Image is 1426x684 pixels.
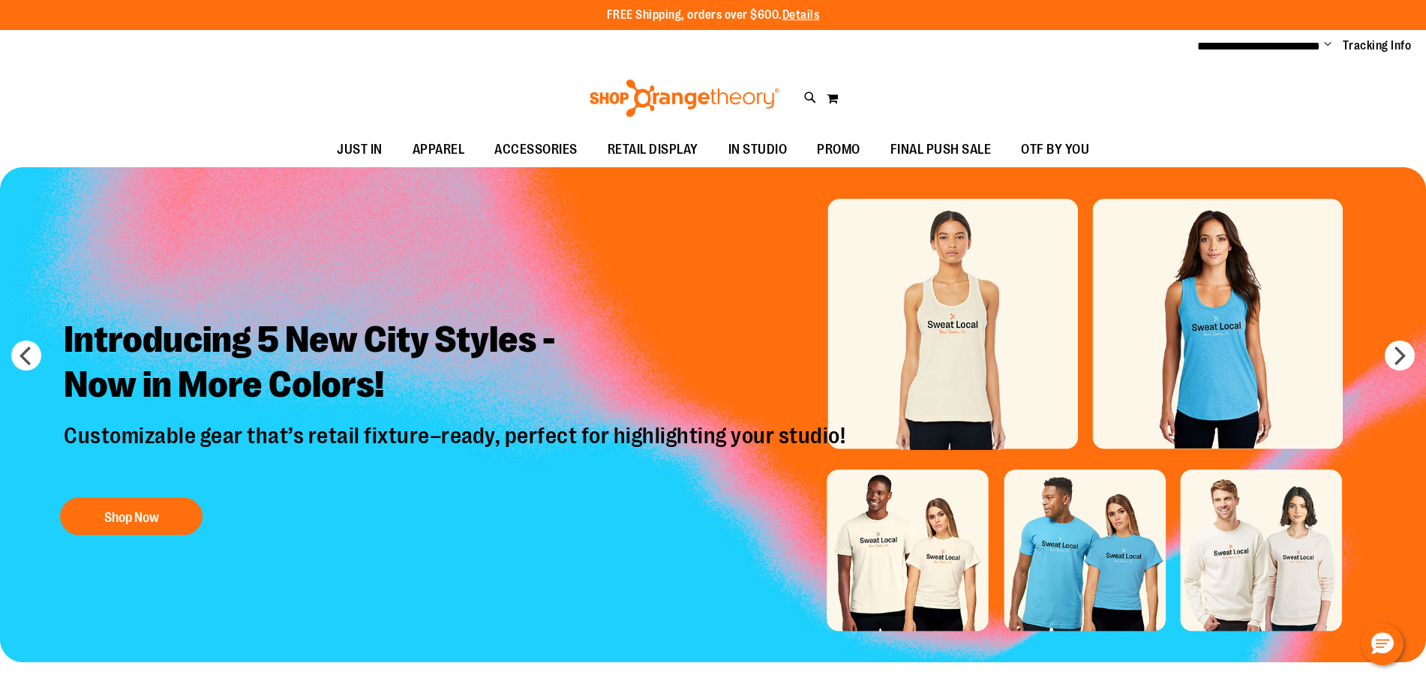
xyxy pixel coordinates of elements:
[782,8,820,22] a: Details
[1385,340,1415,370] button: next
[728,133,788,166] span: IN STUDIO
[1006,133,1104,167] a: OTF BY YOU
[322,133,398,167] a: JUST IN
[60,497,203,535] button: Shop Now
[875,133,1007,167] a: FINAL PUSH SALE
[607,7,820,24] p: FREE Shipping, orders over $600.
[53,305,860,421] h2: Introducing 5 New City Styles - Now in More Colors!
[11,340,41,370] button: prev
[1343,37,1412,54] a: Tracking Info
[587,79,782,117] img: Shop Orangetheory
[53,421,860,482] p: Customizable gear that’s retail fixture–ready, perfect for highlighting your studio!
[713,133,803,167] a: IN STUDIO
[593,133,713,167] a: RETAIL DISPLAY
[413,133,465,166] span: APPAREL
[398,133,480,167] a: APPAREL
[1324,38,1331,53] button: Account menu
[494,133,578,166] span: ACCESSORIES
[608,133,698,166] span: RETAIL DISPLAY
[479,133,593,167] a: ACCESSORIES
[1021,133,1089,166] span: OTF BY YOU
[802,133,875,167] a: PROMO
[817,133,860,166] span: PROMO
[1361,623,1403,665] button: Hello, have a question? Let’s chat.
[337,133,383,166] span: JUST IN
[890,133,992,166] span: FINAL PUSH SALE
[53,305,860,542] a: Introducing 5 New City Styles -Now in More Colors! Customizable gear that’s retail fixture–ready,...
